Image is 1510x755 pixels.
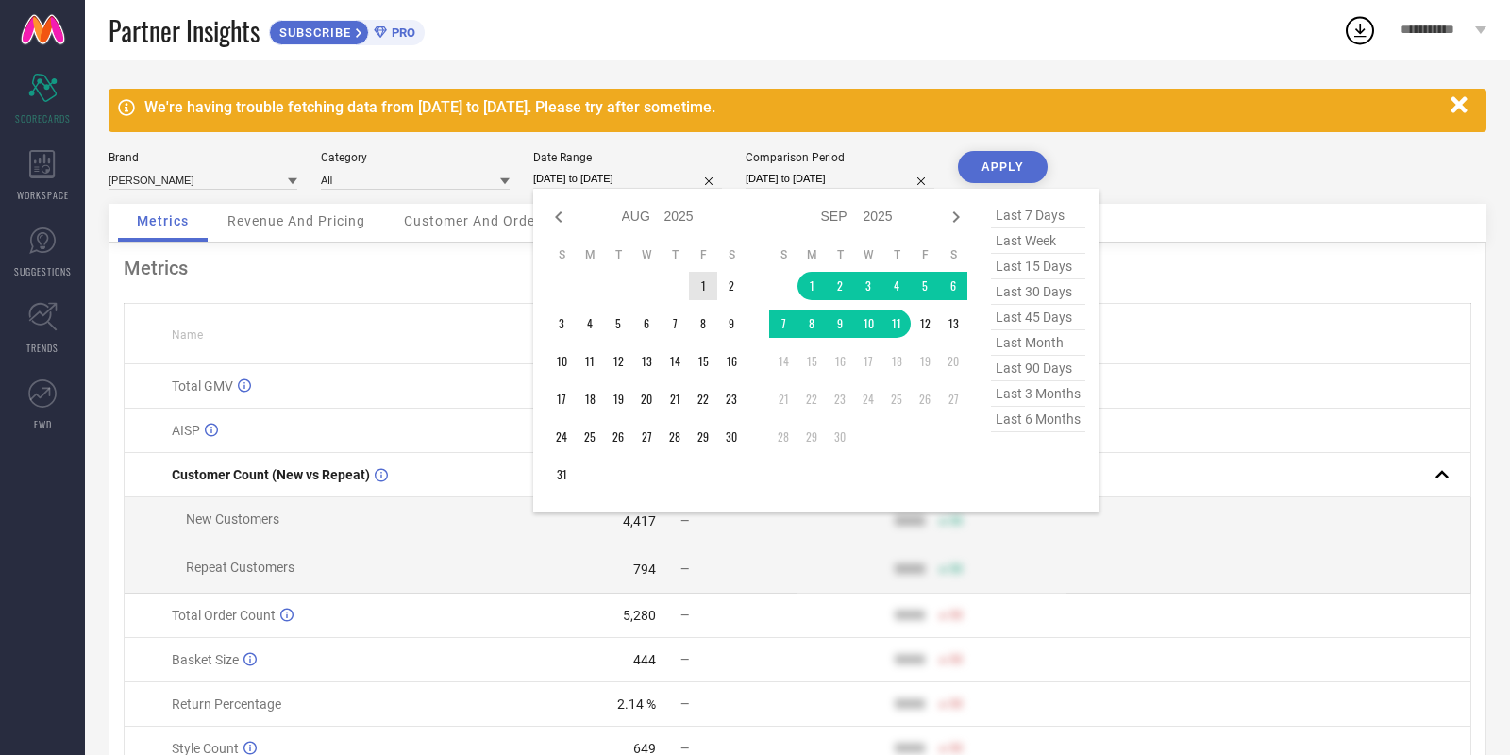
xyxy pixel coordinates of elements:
[576,423,604,451] td: Mon Aug 25 2025
[769,423,797,451] td: Sun Sep 28 2025
[109,11,260,50] span: Partner Insights
[533,169,722,189] input: Select date range
[991,254,1085,279] span: last 15 days
[797,347,826,376] td: Mon Sep 15 2025
[826,247,854,262] th: Tuesday
[186,512,279,527] span: New Customers
[769,385,797,413] td: Sun Sep 21 2025
[576,247,604,262] th: Monday
[547,206,570,228] div: Previous month
[991,279,1085,305] span: last 30 days
[661,247,689,262] th: Thursday
[949,697,963,711] span: 50
[797,310,826,338] td: Mon Sep 08 2025
[882,272,911,300] td: Thu Sep 04 2025
[109,151,297,164] div: Brand
[623,513,656,528] div: 4,417
[949,514,963,528] span: 50
[632,247,661,262] th: Wednesday
[632,347,661,376] td: Wed Aug 13 2025
[680,609,689,622] span: —
[124,257,1471,279] div: Metrics
[26,341,59,355] span: TRENDS
[547,461,576,489] td: Sun Aug 31 2025
[911,247,939,262] th: Friday
[717,272,746,300] td: Sat Aug 02 2025
[547,347,576,376] td: Sun Aug 10 2025
[945,206,967,228] div: Next month
[604,347,632,376] td: Tue Aug 12 2025
[270,25,356,40] span: SUBSCRIBE
[661,423,689,451] td: Thu Aug 28 2025
[576,310,604,338] td: Mon Aug 04 2025
[172,328,203,342] span: Name
[172,378,233,394] span: Total GMV
[949,653,963,666] span: 50
[172,696,281,712] span: Return Percentage
[15,111,71,126] span: SCORECARDS
[547,310,576,338] td: Sun Aug 03 2025
[633,652,656,667] div: 444
[939,347,967,376] td: Sat Sep 20 2025
[797,272,826,300] td: Mon Sep 01 2025
[882,247,911,262] th: Thursday
[991,228,1085,254] span: last week
[991,356,1085,381] span: last 90 days
[680,514,689,528] span: —
[882,310,911,338] td: Thu Sep 11 2025
[895,513,925,528] div: 9999
[680,697,689,711] span: —
[854,347,882,376] td: Wed Sep 17 2025
[939,385,967,413] td: Sat Sep 27 2025
[617,696,656,712] div: 2.14 %
[547,423,576,451] td: Sun Aug 24 2025
[949,562,963,576] span: 50
[680,653,689,666] span: —
[632,385,661,413] td: Wed Aug 20 2025
[854,310,882,338] td: Wed Sep 10 2025
[826,310,854,338] td: Tue Sep 09 2025
[991,305,1085,330] span: last 45 days
[769,310,797,338] td: Sun Sep 07 2025
[269,15,425,45] a: SUBSCRIBEPRO
[826,347,854,376] td: Tue Sep 16 2025
[895,652,925,667] div: 9999
[882,385,911,413] td: Thu Sep 25 2025
[576,385,604,413] td: Mon Aug 18 2025
[689,423,717,451] td: Fri Aug 29 2025
[895,562,925,577] div: 9999
[911,385,939,413] td: Fri Sep 26 2025
[826,272,854,300] td: Tue Sep 02 2025
[949,742,963,755] span: 50
[547,247,576,262] th: Sunday
[34,417,52,431] span: FWD
[689,310,717,338] td: Fri Aug 08 2025
[604,247,632,262] th: Tuesday
[911,310,939,338] td: Fri Sep 12 2025
[717,385,746,413] td: Sat Aug 23 2025
[689,247,717,262] th: Friday
[689,347,717,376] td: Fri Aug 15 2025
[958,151,1048,183] button: APPLY
[632,423,661,451] td: Wed Aug 27 2025
[172,423,200,438] span: AISP
[826,385,854,413] td: Tue Sep 23 2025
[533,151,722,164] div: Date Range
[854,272,882,300] td: Wed Sep 03 2025
[144,98,1441,116] div: We're having trouble fetching data from [DATE] to [DATE]. Please try after sometime.
[576,347,604,376] td: Mon Aug 11 2025
[717,423,746,451] td: Sat Aug 30 2025
[895,608,925,623] div: 9999
[882,347,911,376] td: Thu Sep 18 2025
[854,385,882,413] td: Wed Sep 24 2025
[632,310,661,338] td: Wed Aug 06 2025
[769,347,797,376] td: Sun Sep 14 2025
[895,696,925,712] div: 9999
[172,652,239,667] span: Basket Size
[604,423,632,451] td: Tue Aug 26 2025
[991,407,1085,432] span: last 6 months
[689,385,717,413] td: Fri Aug 22 2025
[826,423,854,451] td: Tue Sep 30 2025
[746,151,934,164] div: Comparison Period
[939,310,967,338] td: Sat Sep 13 2025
